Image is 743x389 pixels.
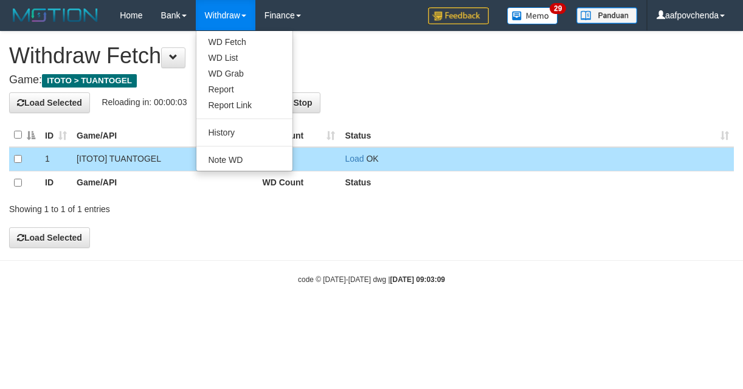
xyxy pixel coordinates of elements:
th: Game/API: activate to sort column ascending [72,123,258,147]
a: Note WD [196,152,292,168]
strong: [DATE] 09:03:09 [390,275,445,284]
a: WD Fetch [196,34,292,50]
img: panduan.png [576,7,637,24]
th: ID [40,171,72,194]
button: Load Selected [9,227,90,248]
th: Game/API [72,171,258,194]
a: Report Link [196,97,292,113]
div: Showing 1 to 1 of 1 entries [9,198,300,215]
span: 29 [550,3,566,14]
h4: Game: [9,74,734,86]
button: Load Selected [9,92,90,113]
th: Status: activate to sort column ascending [340,123,734,147]
a: History [196,125,292,140]
th: WD Count: activate to sort column ascending [258,123,340,147]
th: Status [340,171,734,194]
a: WD Grab [196,66,292,81]
img: Button%20Memo.svg [507,7,558,24]
th: ID: activate to sort column ascending [40,123,72,147]
span: ITOTO > TUANTOGEL [42,74,137,88]
small: code © [DATE]-[DATE] dwg | [298,275,445,284]
button: Stop [285,92,320,113]
td: 1 [40,147,72,171]
img: MOTION_logo.png [9,6,102,24]
img: Feedback.jpg [428,7,489,24]
th: WD Count [258,171,340,194]
span: Reloading in: 00:00:03 [102,97,187,106]
td: [ITOTO] TUANTOGEL [72,147,258,171]
h1: Withdraw Fetch [9,44,734,68]
span: OK [366,154,378,164]
a: WD List [196,50,292,66]
a: Load [345,154,364,164]
a: Report [196,81,292,97]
